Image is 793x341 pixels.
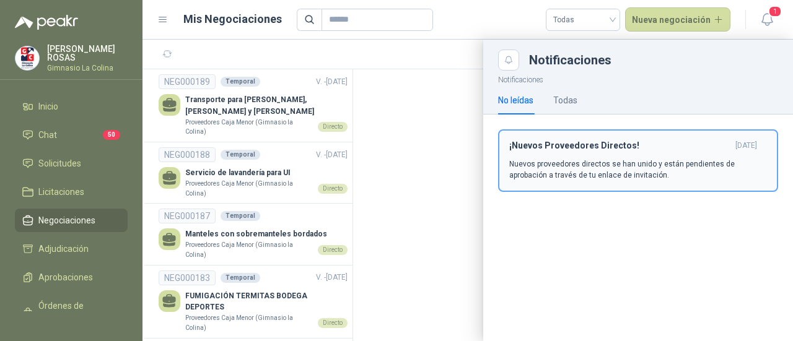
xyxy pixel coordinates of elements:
span: Solicitudes [38,157,81,170]
span: Negociaciones [38,214,95,227]
span: Aprobaciones [38,270,93,284]
a: Negociaciones [15,209,128,232]
button: Close [498,50,519,71]
a: Órdenes de Compra [15,294,128,331]
div: Todas [553,93,577,107]
p: [PERSON_NAME] ROSAS [47,45,128,62]
span: Órdenes de Compra [38,299,116,326]
div: No leídas [498,93,533,107]
span: Adjudicación [38,242,89,256]
div: Notificaciones [529,54,778,66]
img: Logo peakr [15,15,78,30]
img: Company Logo [15,46,39,70]
span: Licitaciones [38,185,84,199]
button: ¡Nuevos Proveedores Directos![DATE] Nuevos proveedores directos se han unido y están pendientes d... [498,129,778,192]
span: Chat [38,128,57,142]
a: Solicitudes [15,152,128,175]
a: Chat50 [15,123,128,147]
p: Gimnasio La Colina [47,64,128,72]
span: Inicio [38,100,58,113]
button: 1 [756,9,778,31]
h3: ¡Nuevos Proveedores Directos! [509,140,730,151]
span: [DATE] [735,140,757,151]
span: Todas [553,11,613,29]
span: 1 [768,6,782,17]
h1: Mis Negociaciones [183,11,282,28]
a: Adjudicación [15,237,128,261]
p: Notificaciones [483,71,793,86]
a: Inicio [15,95,128,118]
a: Licitaciones [15,180,128,204]
span: 50 [103,130,120,140]
p: Nuevos proveedores directos se han unido y están pendientes de aprobación a través de tu enlace d... [509,158,767,181]
a: Aprobaciones [15,265,128,289]
button: Nueva negociación [625,7,731,32]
